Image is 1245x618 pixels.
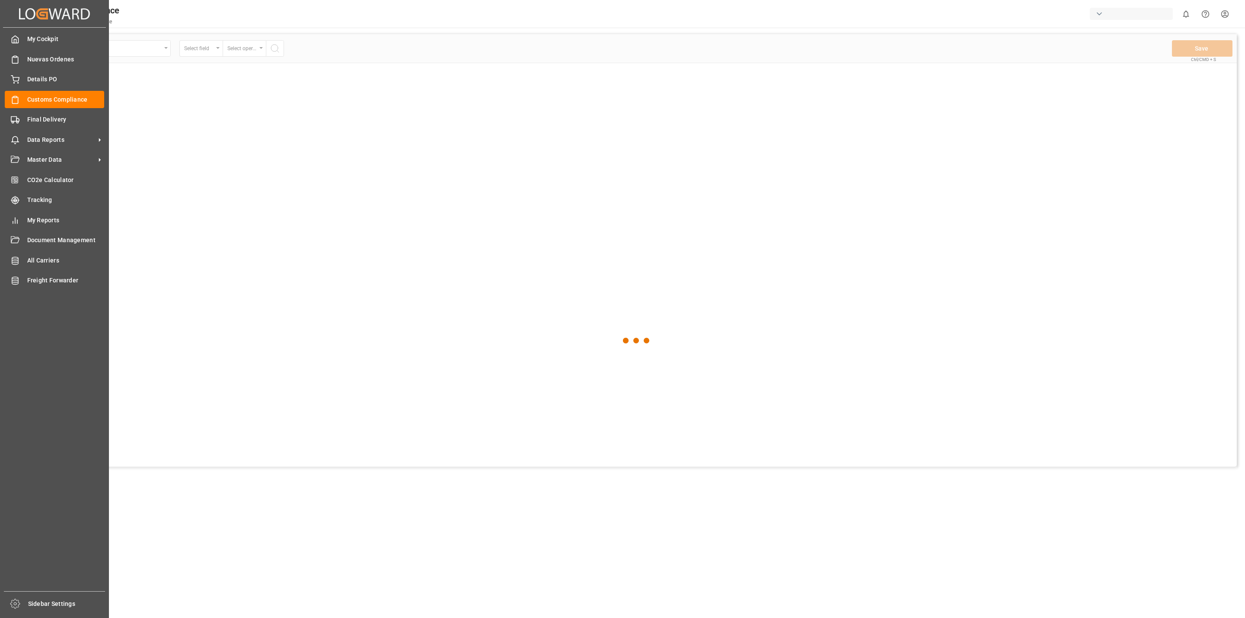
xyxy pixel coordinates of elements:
[5,232,104,249] a: Document Management
[27,195,105,205] span: Tracking
[5,111,104,128] a: Final Delivery
[5,252,104,269] a: All Carriers
[27,176,105,185] span: CO2e Calculator
[5,71,104,88] a: Details PO
[27,216,105,225] span: My Reports
[5,211,104,228] a: My Reports
[27,155,96,164] span: Master Data
[5,31,104,48] a: My Cockpit
[27,135,96,144] span: Data Reports
[27,55,105,64] span: Nuevas Ordenes
[27,95,105,104] span: Customs Compliance
[27,256,105,265] span: All Carriers
[1176,4,1196,24] button: show 0 new notifications
[5,171,104,188] a: CO2e Calculator
[27,75,105,84] span: Details PO
[5,51,104,67] a: Nuevas Ordenes
[5,272,104,289] a: Freight Forwarder
[27,115,105,124] span: Final Delivery
[27,35,105,44] span: My Cockpit
[27,236,105,245] span: Document Management
[5,192,104,208] a: Tracking
[28,599,105,608] span: Sidebar Settings
[27,276,105,285] span: Freight Forwarder
[1196,4,1215,24] button: Help Center
[5,91,104,108] a: Customs Compliance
